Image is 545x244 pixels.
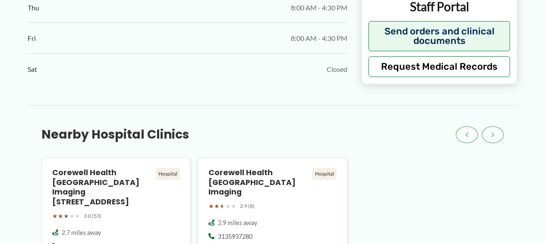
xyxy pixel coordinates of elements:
span: ★ [63,210,69,222]
button: Send orders and clinical documents [369,21,510,51]
span: › [491,130,495,140]
button: ‹ [456,126,478,143]
button: › [482,126,504,143]
h3: Nearby Hospital Clinics [41,127,189,142]
span: ★ [75,210,80,222]
span: Thu [28,1,39,14]
span: ★ [208,201,214,212]
span: Fri [28,32,36,45]
span: 3135937280 [218,232,252,241]
div: Hospital [312,168,337,180]
span: ★ [52,210,58,222]
span: 2.9 miles away [218,219,257,227]
span: 8:00 AM - 4:30 PM [291,1,347,14]
button: Request Medical Records [369,56,510,77]
span: ★ [58,210,63,222]
span: 2.9 (8) [240,201,255,211]
span: ★ [220,201,225,212]
span: ★ [231,201,236,212]
span: 3.0 (53) [84,211,101,221]
span: Sat [28,63,37,76]
span: ★ [225,201,231,212]
span: ‹ [465,130,469,140]
h4: Corewell Health [GEOGRAPHIC_DATA] Imaging [STREET_ADDRESS] [52,168,153,207]
span: ★ [69,210,75,222]
span: Closed [327,63,347,76]
span: 2.7 miles away [62,229,101,237]
div: Hospital [156,168,180,180]
span: 8:00 AM - 4:30 PM [291,32,347,45]
h4: Corewell Health [GEOGRAPHIC_DATA] Imaging [208,168,309,198]
span: ★ [214,201,220,212]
